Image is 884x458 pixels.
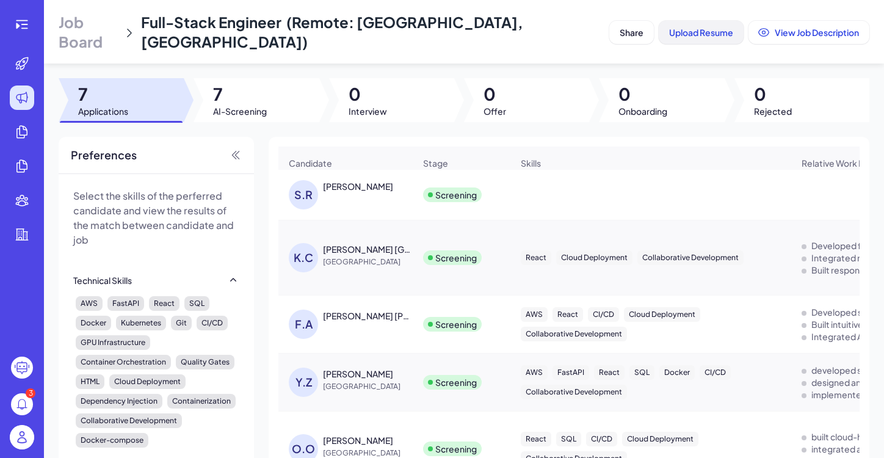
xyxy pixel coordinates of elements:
[71,147,137,164] span: Preferences
[435,252,477,264] div: Screening
[484,83,506,105] span: 0
[171,316,192,330] div: Git
[435,443,477,455] div: Screening
[521,365,548,380] div: AWS
[659,21,744,44] button: Upload Resume
[107,296,144,311] div: FastAPI
[618,83,667,105] span: 0
[289,368,318,397] div: Y.Z
[213,105,267,117] span: AI-Screening
[10,425,34,449] img: user_logo.png
[624,307,700,322] div: Cloud Deployment
[484,105,506,117] span: Offer
[323,434,393,446] div: OLUWASEGUN Odunaiya
[775,27,859,38] span: View Job Description
[78,105,128,117] span: Applications
[116,316,166,330] div: Kubernetes
[76,374,104,389] div: HTML
[637,250,744,265] div: Collaborative Development
[73,274,132,286] div: Technical Skills
[78,83,128,105] span: 7
[521,385,627,399] div: Collaborative Development
[622,432,698,446] div: Cloud Deployment
[76,355,171,369] div: Container Orchestration
[76,433,148,448] div: Docker-compose
[521,307,548,322] div: AWS
[289,157,332,169] span: Candidate
[609,21,654,44] button: Share
[176,355,234,369] div: Quality Gates
[109,374,186,389] div: Cloud Deployment
[586,432,617,446] div: CI/CD
[73,189,239,247] p: Select the skills of the perferred candidate and view the results of the match between candidate ...
[521,432,551,446] div: React
[556,250,632,265] div: Cloud Deployment
[521,327,627,341] div: Collaborative Development
[213,83,267,105] span: 7
[289,243,318,272] div: K.C
[76,394,162,409] div: Dependency Injection
[59,12,118,51] span: Job Board
[435,189,477,201] div: Screening
[323,256,415,268] span: [GEOGRAPHIC_DATA]
[289,180,318,209] div: S.R
[184,296,209,311] div: SQL
[423,157,448,169] span: Stage
[556,432,581,446] div: SQL
[659,365,695,380] div: Docker
[700,365,731,380] div: CI/CD
[323,368,393,380] div: Yansong Zhao
[76,296,103,311] div: AWS
[629,365,654,380] div: SQL
[323,180,393,192] div: SHWETHA RAM
[435,376,477,388] div: Screening
[349,105,387,117] span: Interview
[26,388,35,398] div: 3
[149,296,179,311] div: React
[748,21,869,44] button: View Job Description
[618,105,667,117] span: Onboarding
[76,316,111,330] div: Docker
[167,394,236,409] div: Containerization
[76,335,150,350] div: GPU Infrastructure
[594,365,625,380] div: React
[669,27,733,38] span: Upload Resume
[323,380,415,393] span: [GEOGRAPHIC_DATA]
[76,413,182,428] div: Collaborative Development
[289,310,318,339] div: F.A
[141,13,523,51] span: Full-Stack Engineer (Remote: [GEOGRAPHIC_DATA], [GEOGRAPHIC_DATA])
[197,316,228,330] div: CI/CD
[552,307,583,322] div: React
[323,243,413,255] div: Kerwin China
[435,318,477,330] div: Screening
[552,365,589,380] div: FastAPI
[521,250,551,265] div: React
[620,27,643,38] span: Share
[754,83,792,105] span: 0
[349,83,387,105] span: 0
[754,105,792,117] span: Rejected
[588,307,619,322] div: CI/CD
[521,157,541,169] span: Skills
[323,310,413,322] div: Franklin Alberto Ruiz Guerra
